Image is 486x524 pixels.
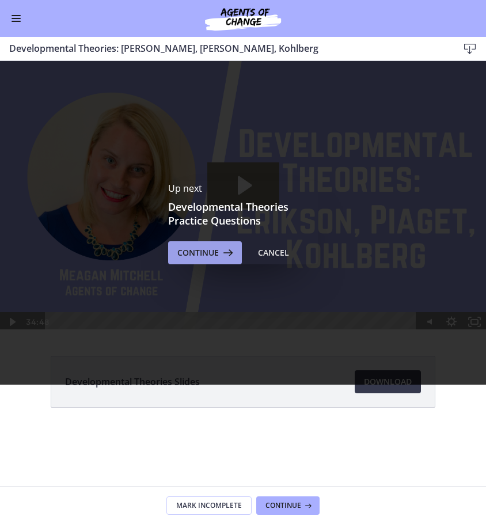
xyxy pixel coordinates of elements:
button: Show settings menu [440,251,463,271]
button: Mute [417,251,440,271]
span: Continue [177,246,219,260]
p: Up next [168,181,318,195]
h3: Developmental Theories Practice Questions [168,200,318,227]
img: Agents of Change [174,5,312,32]
button: Cancel [249,241,298,264]
div: Cancel [258,246,289,260]
button: Mark Incomplete [166,496,252,515]
button: Fullscreen [463,251,486,271]
button: Play Video: crt89dfaoh5c72tgt07g.mp4 [207,101,279,147]
span: Mark Incomplete [176,501,242,510]
button: Continue [168,241,242,264]
button: Continue [256,496,320,515]
span: Continue [265,501,301,510]
div: Playbar [54,251,411,271]
button: Enable menu [9,12,23,25]
h3: Developmental Theories: [PERSON_NAME], [PERSON_NAME], Kohlberg [9,41,440,55]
